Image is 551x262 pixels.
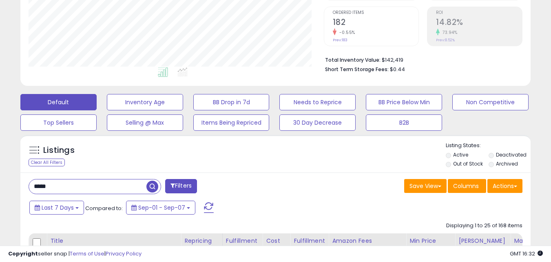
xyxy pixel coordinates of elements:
[366,114,442,131] button: B2B
[453,151,468,158] label: Active
[50,237,177,245] div: Title
[43,145,75,156] h5: Listings
[332,237,403,245] div: Amazon Fees
[29,201,84,215] button: Last 7 Days
[325,54,516,64] li: $142,419
[510,250,543,258] span: 2025-09-15 16:32 GMT
[138,204,185,212] span: Sep-01 - Sep-07
[193,114,270,131] button: Items Being Repriced
[452,94,529,110] button: Non Competitive
[20,114,97,131] button: Top Sellers
[325,66,389,73] b: Short Term Storage Fees:
[107,94,183,110] button: Inventory Age
[20,94,97,110] button: Default
[333,38,347,43] small: Prev: 183
[336,29,355,36] small: -0.55%
[325,56,381,63] b: Total Inventory Value:
[126,201,195,215] button: Sep-01 - Sep-07
[333,18,419,29] h2: 182
[70,250,104,258] a: Terms of Use
[496,151,527,158] label: Deactivated
[436,18,522,29] h2: 14.82%
[409,237,451,245] div: Min Price
[29,159,65,166] div: Clear All Filters
[8,250,142,258] div: seller snap | |
[496,160,518,167] label: Archived
[184,237,219,245] div: Repricing
[453,160,483,167] label: Out of Stock
[266,237,287,245] div: Cost
[436,38,455,43] small: Prev: 8.52%
[436,11,522,15] span: ROI
[453,182,479,190] span: Columns
[279,114,356,131] button: 30 Day Decrease
[8,250,38,258] strong: Copyright
[440,29,457,36] small: 73.94%
[193,94,270,110] button: BB Drop in 7d
[366,94,442,110] button: BB Price Below Min
[446,222,522,230] div: Displaying 1 to 25 of 168 items
[458,237,507,245] div: [PERSON_NAME]
[107,114,183,131] button: Selling @ Max
[42,204,74,212] span: Last 7 Days
[333,11,419,15] span: Ordered Items
[294,237,325,254] div: Fulfillment Cost
[106,250,142,258] a: Privacy Policy
[279,94,356,110] button: Needs to Reprice
[85,204,123,212] span: Compared to:
[390,65,405,73] span: $0.44
[404,179,447,193] button: Save View
[165,179,197,193] button: Filters
[448,179,486,193] button: Columns
[226,237,259,245] div: Fulfillment
[487,179,522,193] button: Actions
[446,142,531,150] p: Listing States:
